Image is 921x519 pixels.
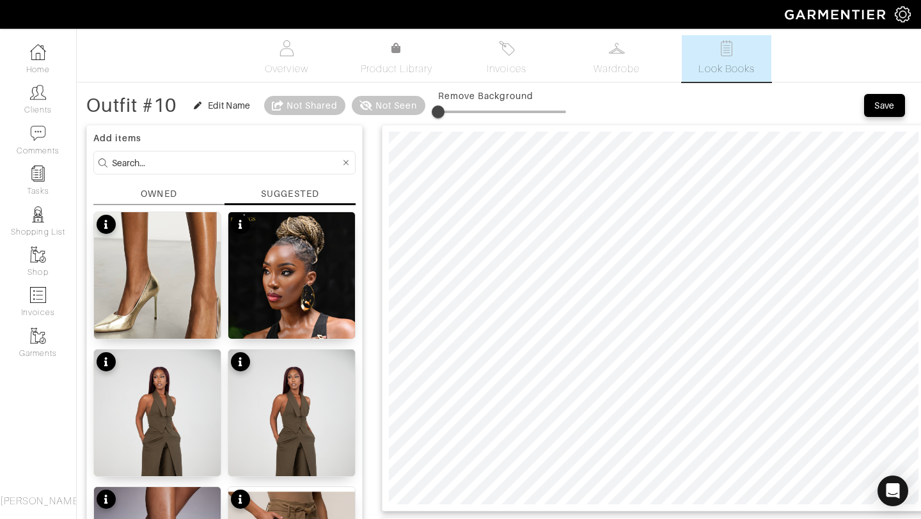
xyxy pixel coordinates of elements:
[231,352,250,375] div: See product info
[462,35,551,82] a: Invoices
[228,212,355,378] img: details
[30,84,46,100] img: clients-icon-6bae9207a08558b7cb47a8932f037763ab4055f8c8b6bfacd5dc20c3e0201464.png
[572,35,661,82] a: Wardrobe
[698,61,755,77] span: Look Books
[97,352,116,375] div: See product info
[30,125,46,141] img: comment-icon-a0a6a9ef722e966f86d9cbdc48e553b5cf19dbc54f86b18d962a5391bc8f6eb6.png
[864,94,905,117] button: Save
[594,61,640,77] span: Wardrobe
[97,215,116,237] div: See product info
[487,61,526,77] span: Invoices
[30,166,46,182] img: reminder-icon-8004d30b9f0a5d33ae49ab947aed9ed385cf756f9e5892f1edd6e32f2345188e.png
[874,99,895,112] div: Save
[719,40,735,56] img: todo-9ac3debb85659649dc8f770b8b6100bb5dab4b48dedcbae339e5042a72dfd3cc.svg
[112,155,340,171] input: Search...
[682,35,771,82] a: Look Books
[94,212,221,412] img: details
[261,187,319,200] div: SUGGESTED
[375,99,417,112] div: Not Seen
[231,490,250,512] div: See product info
[361,61,433,77] span: Product Library
[352,41,441,77] a: Product Library
[30,44,46,60] img: dashboard-icon-dbcd8f5a0b271acd01030246c82b418ddd0df26cd7fceb0bd07c9910d44c42f6.png
[97,490,116,512] div: See product info
[231,215,250,237] div: See product info
[86,99,177,112] div: Outfit #10
[895,6,911,22] img: gear-icon-white-bd11855cb880d31180b6d7d6211b90ccbf57a29d726f0c71d8c61bd08dd39cc2.png
[30,287,46,303] img: orders-icon-0abe47150d42831381b5fb84f609e132dff9fe21cb692f30cb5eec754e2cba89.png
[287,99,338,112] div: Not Shared
[265,61,308,77] span: Overview
[778,3,895,26] img: garmentier-logo-header-white-b43fb05a5012e4ada735d5af1a66efaba907eab6374d6393d1fbf88cb4ef424d.png
[141,187,177,201] div: OWNED
[30,247,46,263] img: garments-icon-b7da505a4dc4fd61783c78ac3ca0ef83fa9d6f193b1c9dc38574b1d14d53ca28.png
[187,98,258,113] button: Edit Name
[878,476,908,506] div: Open Intercom Messenger
[30,328,46,344] img: garments-icon-b7da505a4dc4fd61783c78ac3ca0ef83fa9d6f193b1c9dc38574b1d14d53ca28.png
[279,40,295,56] img: basicinfo-40fd8af6dae0f16599ec9e87c0ef1c0a1fdea2edbe929e3d69a839185d80c458.svg
[609,40,625,56] img: wardrobe-487a4870c1b7c33e795ec22d11cfc2ed9d08956e64fb3008fe2437562e282088.svg
[30,206,46,222] img: stylists-icon-eb353228a002819b7ec25b43dbf5f0378dd9e0616d9560372ff212230b889e62.png
[438,89,566,102] div: Remove Background
[242,35,331,82] a: Overview
[499,40,515,56] img: orders-27d20c2124de7fd6de4e0e44c1d41de31381a507db9b33961299e4e07d508b8c.svg
[208,99,251,112] div: Edit Name
[93,132,356,144] div: Add items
